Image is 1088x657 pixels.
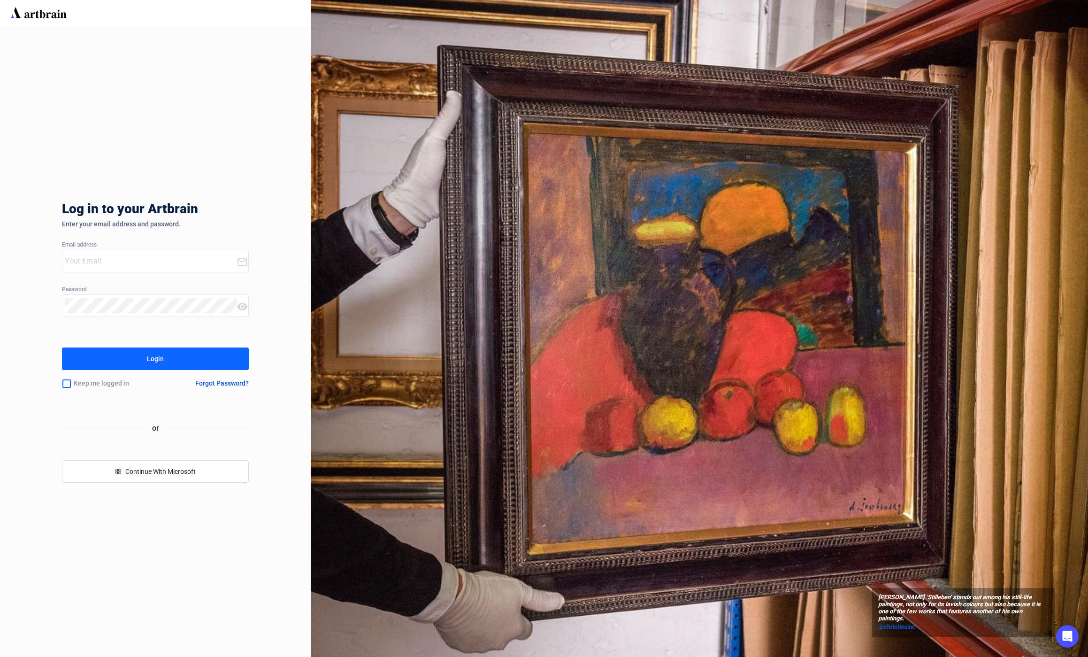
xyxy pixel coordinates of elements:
[878,622,1049,632] a: @christiesinc
[62,242,248,248] div: Email address
[62,286,248,293] div: Password
[65,254,236,269] input: Your Email
[147,351,164,366] div: Login
[878,594,1049,622] span: [PERSON_NAME] ‘Stilleben’ stands out among his still-life paintings, not only for its lavish colo...
[62,220,248,228] div: Enter your email address and password.
[115,468,122,475] span: windows
[195,379,249,387] div: Forgot Password?
[1056,625,1079,648] div: Open Intercom Messenger
[62,348,248,370] button: Login
[145,422,167,434] span: or
[62,374,165,394] div: Keep me logged in
[62,201,344,220] div: Log in to your Artbrain
[62,460,248,483] button: windowsContinue With Microsoft
[125,468,196,475] span: Continue With Microsoft
[878,623,915,630] span: @christiesinc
